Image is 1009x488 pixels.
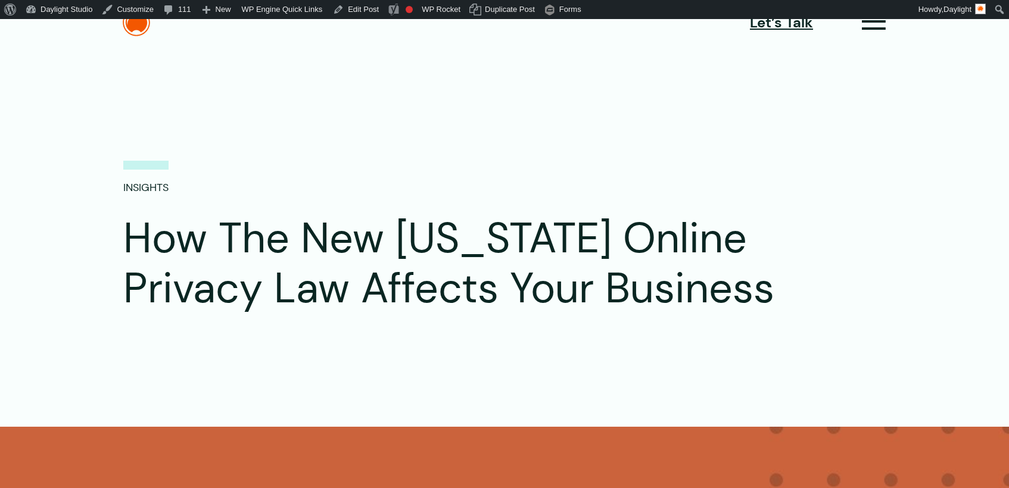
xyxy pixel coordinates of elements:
p: Insights [123,161,169,196]
h1: How The New [US_STATE] Online Privacy Law Affects Your Business [123,214,848,314]
img: The Daylight Studio Logo [123,9,150,36]
div: Focus keyphrase not set [406,6,413,13]
span: Daylight [943,5,971,14]
a: Let’s Talk [750,12,813,33]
